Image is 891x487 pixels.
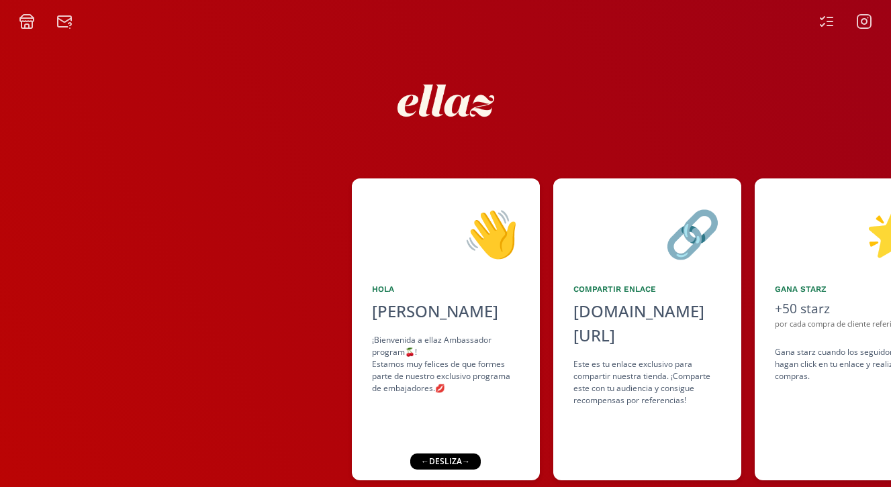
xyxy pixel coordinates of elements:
[372,334,520,394] div: ¡Bienvenida a ellaz Ambassador program🍒! Estamos muy felices de que formes parte de nuestro exclu...
[573,283,721,295] div: Compartir Enlace
[573,199,721,267] div: 🔗
[573,299,721,347] div: [DOMAIN_NAME][URL]
[372,283,520,295] div: Hola
[385,40,506,161] img: nKmKAABZpYV7
[573,358,721,407] div: Este es tu enlace exclusivo para compartir nuestra tienda. ¡Comparte este con tu audiencia y cons...
[372,299,520,323] div: [PERSON_NAME]
[409,453,479,470] div: ← desliza →
[372,199,520,267] div: 👋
